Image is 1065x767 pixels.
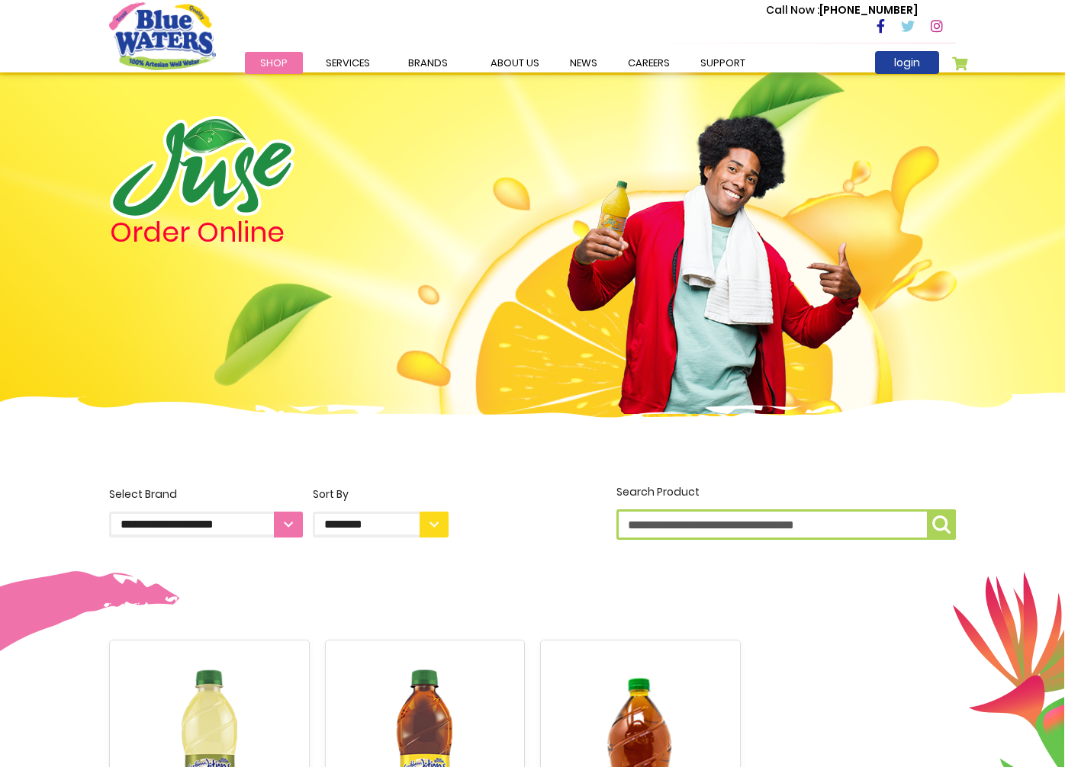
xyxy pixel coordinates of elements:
a: careers [613,52,685,74]
button: Search Product [927,509,956,540]
label: Search Product [616,484,956,540]
a: about us [475,52,555,74]
select: Select Brand [109,512,303,538]
input: Search Product [616,509,956,540]
span: Shop [260,56,288,70]
a: store logo [109,2,216,69]
img: search-icon.png [932,515,951,534]
a: News [555,52,613,74]
h4: Order Online [110,219,449,246]
select: Sort By [313,512,449,538]
span: Brands [408,56,448,70]
div: Sort By [313,486,449,502]
img: man.png [565,88,863,414]
img: logo [110,116,294,219]
a: support [685,52,761,74]
span: Call Now : [766,2,819,18]
a: login [875,51,939,74]
span: Services [326,56,370,70]
label: Select Brand [109,486,303,538]
p: [PHONE_NUMBER] [766,2,918,18]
